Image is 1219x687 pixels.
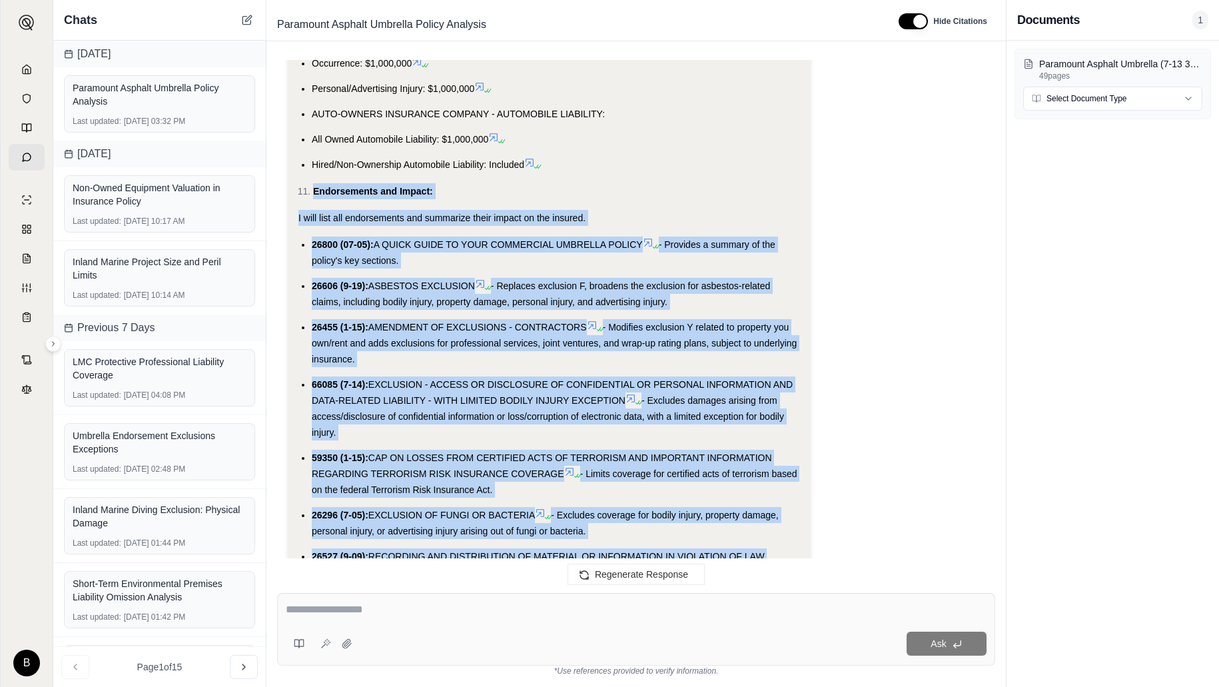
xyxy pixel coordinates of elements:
span: 26455 (1-15): [312,322,368,333]
span: 1 [1192,11,1208,29]
span: Hired/Non-Ownership Automobile Liability: Included [312,159,524,170]
div: [DATE] 10:14 AM [73,290,246,301]
button: Expand sidebar [13,9,40,36]
div: Umbrella Endorsement Exclusions Exceptions [73,429,246,456]
div: Short-Term Environmental Premises Liability Omission Analysis [73,577,246,604]
span: I will list all endorsements and summarize their impact on the insured. [298,213,586,223]
div: [DATE] 01:42 PM [73,612,246,622]
a: Claim Coverage [9,245,45,272]
span: Last updated: [73,538,121,548]
span: Occurrence: $1,000,000 [312,58,412,69]
button: Expand sidebar [45,336,61,352]
span: 26527 (9-09): [312,551,368,562]
span: 26800 (07-05): [312,239,374,250]
span: RECORDING AND DISTRIBUTION OF MATERIAL OR INFORMATION IN VIOLATION OF LAW EXCLUSION [312,551,765,578]
button: New Chat [239,12,255,28]
div: [DATE] 01:44 PM [73,538,246,548]
span: Last updated: [73,216,121,227]
a: Policy Comparisons [9,216,45,243]
span: CAP ON LOSSES FROM CERTIFIED ACTS OF TERRORISM AND IMPORTANT INFORMATION REGARDING TERRORISM RISK... [312,452,772,479]
div: Edit Title [272,14,883,35]
span: Paramount Asphalt Umbrella Policy Analysis [272,14,492,35]
span: - Excludes coverage for bodily injury, property damage, personal injury, or advertising injury ar... [312,510,779,536]
span: ASBESTOS EXCLUSION [368,281,475,291]
a: Chat [9,144,45,171]
div: *Use references provided to verify information. [277,666,995,676]
span: Last updated: [73,464,121,474]
span: All Owned Automobile Liability: $1,000,000 [312,134,488,145]
div: [DATE] 10:17 AM [73,216,246,227]
div: [DATE] [53,41,266,67]
img: Expand sidebar [19,15,35,31]
div: Previous 7 Days [53,315,266,341]
a: Legal Search Engine [9,376,45,402]
button: Ask [907,632,987,656]
span: - Modifies exclusion Y related to property you own/rent and adds exclusions for professional serv... [312,322,797,364]
p: Paramount Asphalt Umbrella (7-13 30k).pdf [1039,57,1202,71]
button: Paramount Asphalt Umbrella (7-13 30k).pdf49pages [1023,57,1202,81]
a: Coverage Table [9,304,45,331]
span: Ask [931,638,946,649]
a: Single Policy [9,187,45,213]
p: 49 pages [1039,71,1202,81]
div: LMC Protective Professional Liability Coverage [73,355,246,382]
span: EXCLUSION - ACCESS OR DISCLOSURE OF CONFIDENTIAL OR PERSONAL INFORMATION AND DATA-RELATED LIABILI... [312,379,793,406]
span: - Excludes damages arising from access/disclosure of confidential information or loss/corruption ... [312,395,784,438]
div: [DATE] 02:48 PM [73,464,246,474]
a: Documents Vault [9,85,45,112]
span: - Replaces exclusion F, broadens the exclusion for asbestos-related claims, including bodily inju... [312,281,770,307]
div: [DATE] [53,141,266,167]
div: Inland Marine Project Size and Peril Limits [73,255,246,282]
span: Last updated: [73,290,121,301]
span: EXCLUSION OF FUNGI OR BACTERIA [368,510,535,520]
button: Regenerate Response [568,564,705,585]
div: Paramount Asphalt Umbrella Policy Analysis [73,81,246,108]
span: - Limits coverage for certified acts of terrorism based on the federal Terrorism Risk Insurance Act. [312,468,797,495]
span: 26296 (7-05): [312,510,368,520]
div: Non-Owned Equipment Valuation in Insurance Policy [73,181,246,208]
span: 59350 (1-15): [312,452,368,463]
span: Regenerate Response [595,569,688,580]
span: Page 1 of 15 [137,660,183,674]
span: Last updated: [73,390,121,400]
a: Home [9,56,45,83]
span: AMENDMENT OF EXCLUSIONS - CONTRACTORS [368,322,587,333]
div: [DATE] 04:08 PM [73,390,246,400]
span: Last updated: [73,116,121,127]
span: Personal/Advertising Injury: $1,000,000 [312,83,474,94]
span: 26606 (9-19): [312,281,368,291]
span: AUTO-OWNERS INSURANCE COMPANY - AUTOMOBILE LIABILITY: [312,109,605,119]
span: Chats [64,11,97,29]
a: Prompt Library [9,115,45,141]
div: Inland Marine Diving Exclusion: Physical Damage [73,503,246,530]
span: 66085 (7-14): [312,379,368,390]
span: Last updated: [73,612,121,622]
div: [DATE] 03:32 PM [73,116,246,127]
span: A QUICK GUIDE TO YOUR COMMERCIAL UMBRELLA POLICY [374,239,643,250]
h3: Documents [1017,11,1080,29]
span: Hide Citations [933,16,987,27]
a: Contract Analysis [9,346,45,373]
div: B [13,650,40,676]
span: - Provides a summary of the policy's key sections. [312,239,775,266]
span: Endorsements and Impact: [313,186,433,197]
a: Custom Report [9,275,45,301]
